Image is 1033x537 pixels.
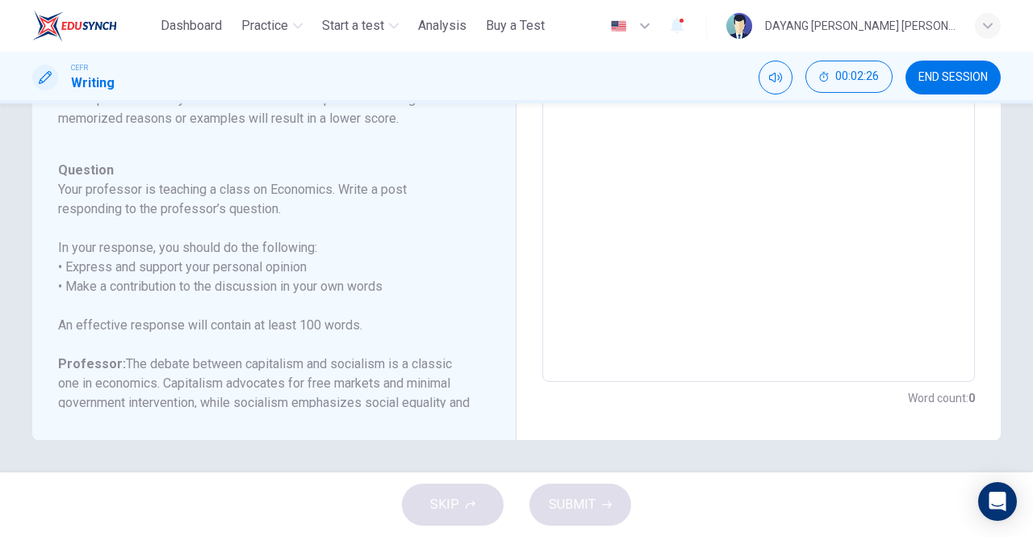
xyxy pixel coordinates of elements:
div: Open Intercom Messenger [978,482,1017,521]
h6: Question [58,161,470,180]
span: 00:02:26 [835,70,879,83]
h6: Word count : [908,388,975,408]
span: Analysis [418,16,466,36]
div: Mute [759,61,793,94]
strong: 0 [968,392,975,405]
button: 00:02:26 [805,61,893,93]
h6: The debate between capitalism and socialism is a classic one in economics. Capitalism advocates f... [58,355,470,432]
img: en [609,20,629,32]
img: ELTC logo [32,10,117,42]
span: Dashboard [161,16,222,36]
button: Buy a Test [479,11,551,40]
button: Start a test [316,11,405,40]
span: Start a test [322,16,384,36]
span: CEFR [71,62,88,73]
h6: In your response, you should do the following: • Express and support your personal opinion • Make... [58,238,470,296]
h6: Your professor is teaching a class on Economics. Write a post responding to the professor’s quest... [58,180,470,219]
button: Dashboard [154,11,228,40]
button: Practice [235,11,309,40]
button: END SESSION [905,61,1001,94]
span: Practice [241,16,288,36]
div: DAYANG [PERSON_NAME] [PERSON_NAME] [765,16,956,36]
img: Profile picture [726,13,752,39]
span: Buy a Test [486,16,545,36]
h6: An effective response will contain at least 100 words. [58,316,470,335]
button: Analysis [412,11,473,40]
b: Professor: [58,356,126,371]
span: END SESSION [918,71,988,84]
h1: Writing [71,73,115,93]
div: Hide [805,61,893,94]
a: ELTC logo [32,10,154,42]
